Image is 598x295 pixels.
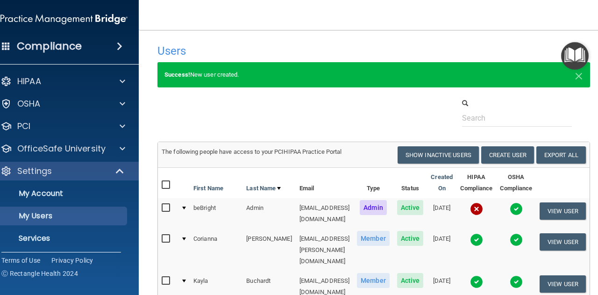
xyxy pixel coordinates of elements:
span: Active [397,231,424,246]
td: [DATE] [427,229,456,271]
td: [EMAIL_ADDRESS][PERSON_NAME][DOMAIN_NAME] [296,229,354,271]
button: View User [540,202,586,220]
h4: Compliance [17,40,82,53]
a: Created On [431,172,453,194]
a: Terms of Use [1,256,40,265]
span: The following people have access to your PCIHIPAA Practice Portal [162,148,342,155]
p: Settings [17,165,52,177]
img: tick.e7d51cea.svg [510,202,523,216]
th: Status [393,168,427,198]
th: Email [296,168,354,198]
a: OfficeSafe University [0,143,125,154]
td: [DATE] [427,198,456,229]
span: Active [397,273,424,288]
td: beBright [190,198,242,229]
th: OSHA Compliance [496,168,536,198]
img: tick.e7d51cea.svg [510,233,523,246]
strong: Success! [164,71,190,78]
button: View User [540,233,586,251]
a: Settings [0,165,125,177]
a: HIPAA [0,76,125,87]
h4: Users [157,45,404,57]
img: tick.e7d51cea.svg [470,275,483,288]
a: Export All [536,146,586,164]
th: HIPAA Compliance [456,168,496,198]
td: [PERSON_NAME] [242,229,295,271]
a: PCI [0,121,125,132]
button: View User [540,275,586,293]
span: Active [397,200,424,215]
button: Create User [481,146,534,164]
span: × [575,65,583,84]
input: Search [462,109,572,127]
p: OfficeSafe University [17,143,106,154]
a: Last Name [246,183,281,194]
button: Show Inactive Users [398,146,479,164]
td: Corianna [190,229,242,271]
img: cross.ca9f0e7f.svg [470,202,483,216]
p: OSHA [17,98,41,109]
span: Member [357,273,390,288]
td: Admin [242,198,295,229]
button: Open Resource Center [561,42,589,70]
img: PMB logo [0,10,128,29]
iframe: Drift Widget Chat Controller [551,230,587,266]
a: OSHA [0,98,125,109]
p: HIPAA [17,76,41,87]
a: Privacy Policy [51,256,93,265]
span: Member [357,231,390,246]
span: Ⓒ Rectangle Health 2024 [1,269,78,278]
img: tick.e7d51cea.svg [510,275,523,288]
td: [EMAIL_ADDRESS][DOMAIN_NAME] [296,198,354,229]
button: Close [575,69,583,80]
span: Admin [360,200,387,215]
th: Type [353,168,393,198]
img: tick.e7d51cea.svg [470,233,483,246]
a: First Name [193,183,223,194]
p: PCI [17,121,30,132]
div: New user created. [157,62,590,87]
